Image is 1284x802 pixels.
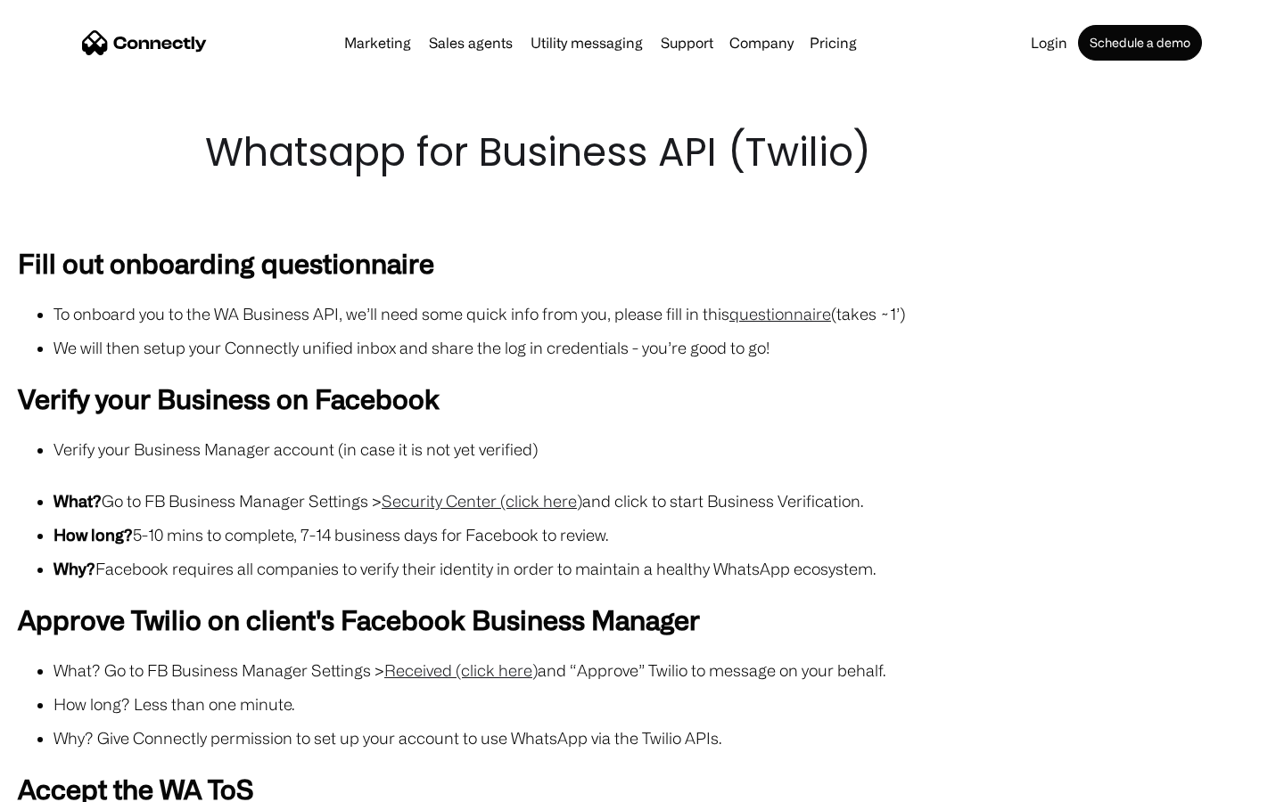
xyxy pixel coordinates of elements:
a: Login [1024,36,1074,50]
strong: How long? [53,526,133,544]
div: Company [724,30,799,55]
strong: Why? [53,560,95,577]
a: Marketing [337,36,418,50]
li: Verify your Business Manager account (in case it is not yet verified) [53,437,1266,462]
li: Why? Give Connectly permission to set up your account to use WhatsApp via the Twilio APIs. [53,725,1266,750]
strong: Approve Twilio on client's Facebook Business Manager [18,604,700,634]
a: Support [654,36,720,50]
li: To onboard you to the WA Business API, we’ll need some quick info from you, please fill in this (... [53,301,1266,326]
h1: Whatsapp for Business API (Twilio) [205,125,1079,180]
strong: Fill out onboarding questionnaire [18,248,434,278]
li: How long? Less than one minute. [53,692,1266,716]
a: Schedule a demo [1078,25,1202,61]
li: Facebook requires all companies to verify their identity in order to maintain a healthy WhatsApp ... [53,556,1266,581]
a: Security Center (click here) [382,492,582,510]
a: home [82,29,207,56]
a: Pricing [802,36,864,50]
li: 5-10 mins to complete, 7-14 business days for Facebook to review. [53,522,1266,547]
strong: What? [53,492,102,510]
a: Sales agents [422,36,520,50]
li: Go to FB Business Manager Settings > and click to start Business Verification. [53,488,1266,513]
ul: Language list [36,771,107,796]
a: questionnaire [729,305,831,323]
li: What? Go to FB Business Manager Settings > and “Approve” Twilio to message on your behalf. [53,658,1266,683]
div: Company [729,30,794,55]
a: Utility messaging [523,36,650,50]
a: Received (click here) [384,661,538,679]
strong: Verify your Business on Facebook [18,383,440,413]
aside: Language selected: English [18,771,107,796]
li: We will then setup your Connectly unified inbox and share the log in credentials - you’re good to... [53,335,1266,360]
